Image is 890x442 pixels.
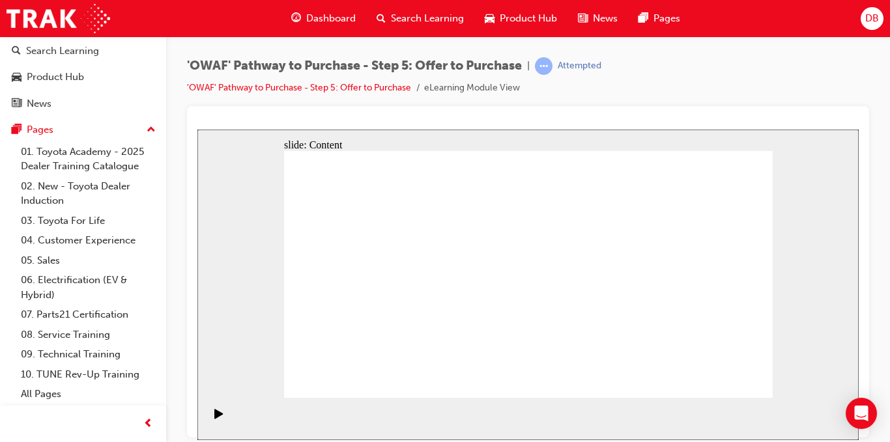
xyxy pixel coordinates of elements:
a: 08. Service Training [16,325,161,345]
span: Pages [653,11,680,26]
a: pages-iconPages [628,5,691,32]
button: DB [861,7,883,30]
button: Pages [5,118,161,142]
div: Pages [27,122,53,137]
div: playback controls [7,268,29,311]
a: All Pages [16,384,161,404]
div: Attempted [558,60,601,72]
span: news-icon [12,98,22,110]
span: up-icon [147,122,156,139]
a: 01. Toyota Academy - 2025 Dealer Training Catalogue [16,142,161,176]
a: 02. New - Toyota Dealer Induction [16,176,161,211]
a: news-iconNews [567,5,628,32]
span: news-icon [578,10,588,27]
span: guage-icon [291,10,301,27]
span: DB [865,11,879,26]
a: 04. Customer Experience [16,230,161,251]
a: 10. TUNE Rev-Up Training [16,365,161,385]
a: 03. Toyota For Life [16,211,161,231]
div: Open Intercom Messenger [846,398,877,429]
a: car-iconProduct Hub [474,5,567,32]
a: 06. Electrification (EV & Hybrid) [16,270,161,305]
a: guage-iconDashboard [281,5,366,32]
span: News [593,11,618,26]
span: Dashboard [306,11,356,26]
div: Search Learning [26,44,99,59]
a: 05. Sales [16,251,161,271]
span: Search Learning [391,11,464,26]
span: 'OWAF' Pathway to Purchase - Step 5: Offer to Purchase [187,59,522,74]
a: Search Learning [5,39,161,63]
a: 'OWAF' Pathway to Purchase - Step 5: Offer to Purchase [187,82,411,93]
span: Product Hub [500,11,557,26]
div: Product Hub [27,70,84,85]
span: | [527,59,530,74]
div: News [27,96,51,111]
span: search-icon [12,46,21,57]
li: eLearning Module View [424,81,520,96]
a: 07. Parts21 Certification [16,305,161,325]
a: 09. Technical Training [16,344,161,365]
a: News [5,92,161,116]
span: car-icon [485,10,495,27]
a: Product Hub [5,65,161,89]
span: pages-icon [639,10,648,27]
button: Play (Ctrl+Alt+P) [7,279,29,301]
span: prev-icon [143,416,153,432]
img: Trak [7,4,110,33]
span: car-icon [12,72,22,83]
span: pages-icon [12,124,22,136]
span: learningRecordVerb_ATTEMPT-icon [535,57,553,75]
a: search-iconSearch Learning [366,5,474,32]
span: search-icon [377,10,386,27]
button: DashboardSearch LearningProduct HubNews [5,10,161,118]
